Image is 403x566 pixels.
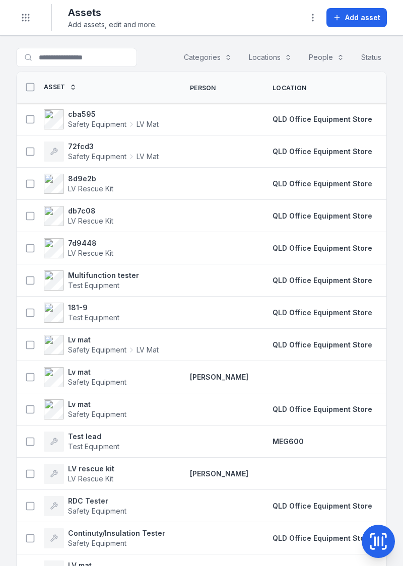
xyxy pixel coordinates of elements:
[273,84,306,92] span: Location
[273,244,372,252] span: QLD Office Equipment Store
[44,109,159,129] a: cba595Safety EquipmentLV Mat
[44,83,77,91] a: Asset
[68,141,159,152] strong: 72fcd3
[273,276,372,285] span: QLD Office Equipment Store
[273,501,372,511] a: QLD Office Equipment Store
[355,48,399,67] button: Status
[68,174,113,184] strong: 8d9e2b
[44,270,139,291] a: Multifunction testerTest Equipment
[68,313,119,322] span: Test Equipment
[137,345,159,355] span: LV Mat
[68,345,126,355] span: Safety Equipment
[68,474,113,483] span: LV Rescue Kit
[68,217,113,225] span: LV Rescue Kit
[273,405,372,413] span: QLD Office Equipment Store
[44,399,126,419] a: Lv matSafety Equipment
[273,179,372,188] span: QLD Office Equipment Store
[273,211,372,221] a: QLD Office Equipment Store
[44,83,65,91] span: Asset
[68,539,126,547] span: Safety Equipment
[68,367,126,377] strong: Lv mat
[68,109,159,119] strong: cba595
[326,8,387,27] button: Add asset
[273,179,372,189] a: QLD Office Equipment Store
[273,147,372,157] a: QLD Office Equipment Store
[44,464,114,484] a: LV rescue kitLV Rescue Kit
[273,147,372,156] span: QLD Office Equipment Store
[44,528,165,548] a: Continuty/Insulation TesterSafety Equipment
[68,432,119,442] strong: Test lead
[16,8,35,27] button: Toggle navigation
[273,243,372,253] a: QLD Office Equipment Store
[273,437,304,446] span: MEG600
[44,496,126,516] a: RDC TesterSafety Equipment
[44,238,113,258] a: 7d9448LV Rescue Kit
[273,340,372,349] span: QLD Office Equipment Store
[68,270,139,280] strong: Multifunction tester
[68,206,113,216] strong: db7c08
[68,399,126,409] strong: Lv mat
[68,378,126,386] span: Safety Equipment
[273,275,372,286] a: QLD Office Equipment Store
[190,84,216,92] span: Person
[68,119,126,129] span: Safety Equipment
[68,464,114,474] strong: LV rescue kit
[44,206,113,226] a: db7c08LV Rescue Kit
[190,372,248,382] a: [PERSON_NAME]
[68,6,157,20] h2: Assets
[137,152,159,162] span: LV Mat
[68,249,113,257] span: LV Rescue Kit
[177,48,238,67] button: Categories
[68,20,157,30] span: Add assets, edit and more.
[44,335,159,355] a: Lv matSafety EquipmentLV Mat
[137,119,159,129] span: LV Mat
[273,114,372,124] a: QLD Office Equipment Store
[273,115,372,123] span: QLD Office Equipment Store
[44,174,113,194] a: 8d9e2bLV Rescue Kit
[68,303,119,313] strong: 181-9
[273,308,372,318] a: QLD Office Equipment Store
[273,534,372,542] span: QLD Office Equipment Store
[242,48,298,67] button: Locations
[44,303,119,323] a: 181-9Test Equipment
[345,13,380,23] span: Add asset
[273,340,372,350] a: QLD Office Equipment Store
[44,141,159,162] a: 72fcd3Safety EquipmentLV Mat
[68,335,159,345] strong: Lv mat
[68,281,119,290] span: Test Equipment
[273,308,372,317] span: QLD Office Equipment Store
[273,533,372,543] a: QLD Office Equipment Store
[68,238,113,248] strong: 7d9448
[273,404,372,414] a: QLD Office Equipment Store
[68,496,126,506] strong: RDC Tester
[68,152,126,162] span: Safety Equipment
[68,507,126,515] span: Safety Equipment
[44,432,119,452] a: Test leadTest Equipment
[68,528,165,538] strong: Continuty/Insulation Tester
[273,437,304,447] a: MEG600
[68,184,113,193] span: LV Rescue Kit
[44,367,126,387] a: Lv matSafety Equipment
[68,442,119,451] span: Test Equipment
[273,211,372,220] span: QLD Office Equipment Store
[190,469,248,479] a: [PERSON_NAME]
[273,502,372,510] span: QLD Office Equipment Store
[302,48,351,67] button: People
[68,410,126,418] span: Safety Equipment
